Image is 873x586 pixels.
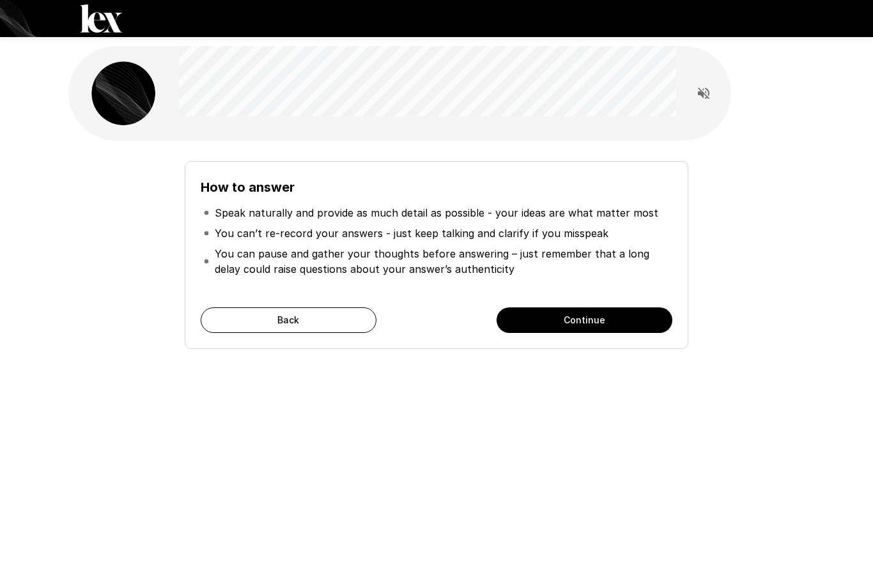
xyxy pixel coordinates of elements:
[691,81,716,106] button: Read questions aloud
[215,205,658,220] p: Speak naturally and provide as much detail as possible - your ideas are what matter most
[497,307,672,333] button: Continue
[215,226,608,241] p: You can’t re-record your answers - just keep talking and clarify if you misspeak
[91,61,155,125] img: lex_avatar2.png
[215,246,670,277] p: You can pause and gather your thoughts before answering – just remember that a long delay could r...
[201,180,295,195] b: How to answer
[201,307,376,333] button: Back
